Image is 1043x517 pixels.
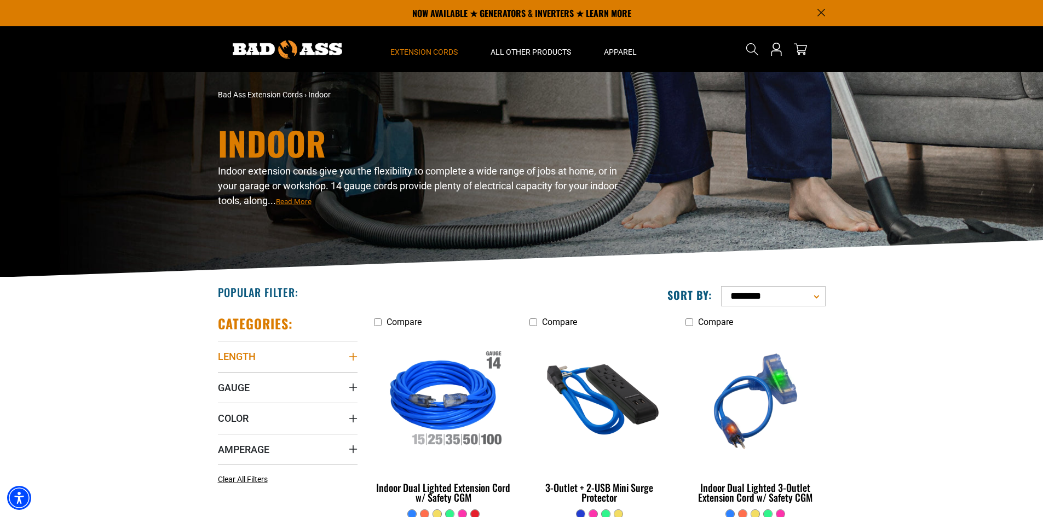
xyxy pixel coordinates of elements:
span: Indoor [308,90,331,99]
img: blue [687,338,825,464]
div: Indoor Dual Lighted Extension Cord w/ Safety CGM [374,483,514,502]
span: Read More [276,197,312,206]
span: Compare [387,317,422,327]
span: Color [218,412,249,425]
summary: All Other Products [474,26,587,72]
div: 3-Outlet + 2-USB Mini Surge Protector [529,483,669,502]
img: Bad Ass Extension Cords [233,40,342,59]
span: Indoor extension cords give you the flexibility to complete a wide range of jobs at home, or in y... [218,165,618,206]
summary: Length [218,341,358,371]
span: Compare [698,317,733,327]
span: All Other Products [491,47,571,57]
span: Length [218,350,256,363]
img: blue [531,338,669,464]
span: Apparel [604,47,637,57]
a: blue Indoor Dual Lighted 3-Outlet Extension Cord w/ Safety CGM [685,333,825,509]
h2: Popular Filter: [218,285,298,299]
a: Indoor Dual Lighted Extension Cord w/ Safety CGM Indoor Dual Lighted Extension Cord w/ Safety CGM [374,333,514,509]
summary: Color [218,403,358,433]
span: Gauge [218,381,250,394]
a: Bad Ass Extension Cords [218,90,303,99]
span: Clear All Filters [218,475,268,484]
img: Indoor Dual Lighted Extension Cord w/ Safety CGM [374,338,512,464]
nav: breadcrumbs [218,89,618,101]
h1: Indoor [218,126,618,159]
summary: Extension Cords [374,26,474,72]
div: Indoor Dual Lighted 3-Outlet Extension Cord w/ Safety CGM [685,483,825,502]
summary: Search [744,40,761,58]
span: Compare [542,317,577,327]
h2: Categories: [218,315,293,332]
summary: Apparel [587,26,653,72]
a: blue 3-Outlet + 2-USB Mini Surge Protector [529,333,669,509]
span: Extension Cords [390,47,458,57]
summary: Gauge [218,372,358,403]
label: Sort by: [667,288,712,302]
span: Amperage [218,443,269,456]
a: Clear All Filters [218,474,272,485]
summary: Amperage [218,434,358,464]
div: Accessibility Menu [7,486,31,510]
span: › [304,90,307,99]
